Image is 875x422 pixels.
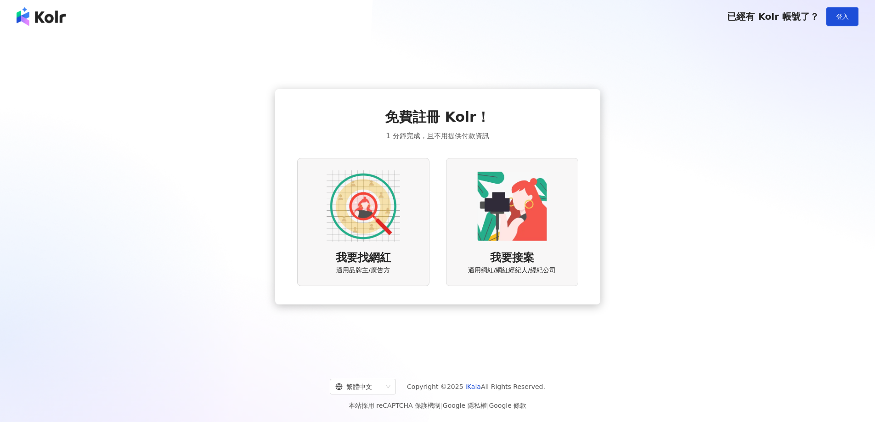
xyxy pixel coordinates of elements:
[489,402,526,409] a: Google 條款
[17,7,66,26] img: logo
[386,130,489,141] span: 1 分鐘完成，且不用提供付款資訊
[385,107,490,127] span: 免費註冊 Kolr！
[440,402,443,409] span: |
[407,381,545,392] span: Copyright © 2025 All Rights Reserved.
[465,383,481,390] a: iKala
[727,11,819,22] span: 已經有 Kolr 帳號了？
[487,402,489,409] span: |
[836,13,849,20] span: 登入
[468,266,556,275] span: 適用網紅/網紅經紀人/經紀公司
[349,400,526,411] span: 本站採用 reCAPTCHA 保護機制
[443,402,487,409] a: Google 隱私權
[826,7,858,26] button: 登入
[490,250,534,266] span: 我要接案
[336,266,390,275] span: 適用品牌主/廣告方
[327,169,400,243] img: AD identity option
[475,169,549,243] img: KOL identity option
[335,379,382,394] div: 繁體中文
[336,250,391,266] span: 我要找網紅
